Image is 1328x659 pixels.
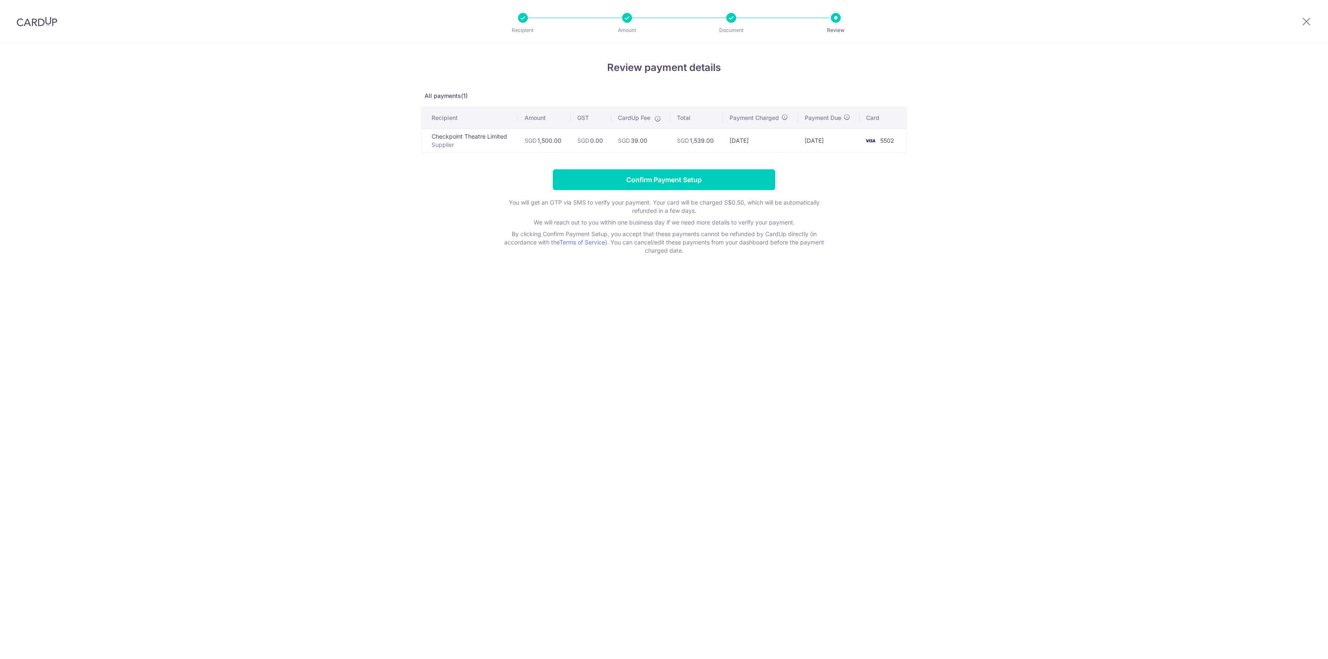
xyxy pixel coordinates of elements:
[498,198,830,215] p: You will get an OTP via SMS to verify your payment. Your card will be charged S$0.50, which will ...
[805,114,841,122] span: Payment Due
[670,129,723,152] td: 1,539.00
[611,129,670,152] td: 39.00
[862,136,879,146] img: <span class="translation_missing" title="translation missing: en.account_steps.new_confirm_form.b...
[571,107,611,129] th: GST
[859,107,906,129] th: Card
[618,137,630,144] span: SGD
[559,239,605,246] a: Terms of Service
[571,129,611,152] td: 0.00
[618,114,650,122] span: CardUp Fee
[805,26,867,34] p: Review
[730,114,779,122] span: Payment Charged
[798,129,859,152] td: [DATE]
[422,107,518,129] th: Recipient
[553,169,775,190] input: Confirm Payment Setup
[492,26,554,34] p: Recipient
[432,141,511,149] p: Supplier
[421,92,907,100] p: All payments(1)
[518,107,571,129] th: Amount
[701,26,762,34] p: Document
[525,137,537,144] span: SGD
[880,137,894,144] span: 5502
[421,60,907,75] h4: Review payment details
[596,26,658,34] p: Amount
[498,218,830,227] p: We will reach out to you within one business day if we need more details to verify your payment.
[17,17,57,27] img: CardUp
[498,230,830,255] p: By clicking Confirm Payment Setup, you accept that these payments cannot be refunded by CardUp di...
[723,129,798,152] td: [DATE]
[422,129,518,152] td: Checkpoint Theatre Limited
[577,137,589,144] span: SGD
[518,129,571,152] td: 1,500.00
[670,107,723,129] th: Total
[677,137,689,144] span: SGD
